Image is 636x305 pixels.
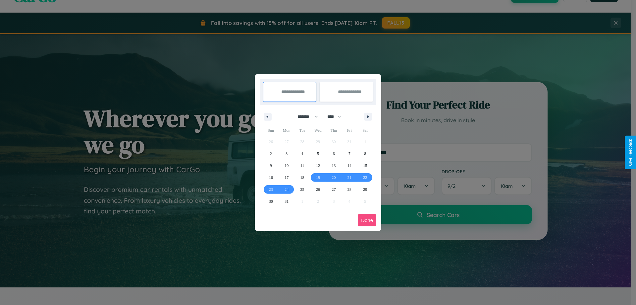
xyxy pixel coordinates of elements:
[270,148,272,160] span: 2
[347,172,351,184] span: 21
[263,125,279,136] span: Sun
[357,172,373,184] button: 22
[269,172,273,184] span: 16
[269,184,273,195] span: 23
[310,148,326,160] button: 5
[285,184,289,195] span: 24
[263,148,279,160] button: 2
[294,125,310,136] span: Tue
[342,184,357,195] button: 28
[279,148,294,160] button: 3
[263,160,279,172] button: 9
[301,148,303,160] span: 4
[270,160,272,172] span: 9
[342,125,357,136] span: Fri
[357,136,373,148] button: 1
[347,160,351,172] span: 14
[332,172,336,184] span: 20
[285,160,289,172] span: 10
[363,184,367,195] span: 29
[300,172,304,184] span: 18
[317,148,319,160] span: 5
[364,136,366,148] span: 1
[326,160,342,172] button: 13
[342,172,357,184] button: 21
[294,148,310,160] button: 4
[269,195,273,207] span: 30
[342,148,357,160] button: 7
[347,184,351,195] span: 28
[279,172,294,184] button: 17
[326,172,342,184] button: 20
[363,160,367,172] span: 15
[364,148,366,160] span: 8
[326,148,342,160] button: 6
[263,184,279,195] button: 23
[279,195,294,207] button: 31
[310,125,326,136] span: Wed
[357,125,373,136] span: Sat
[310,184,326,195] button: 26
[628,139,633,166] div: Give Feedback
[300,160,304,172] span: 11
[279,125,294,136] span: Mon
[326,125,342,136] span: Thu
[332,184,336,195] span: 27
[310,160,326,172] button: 12
[348,148,350,160] span: 7
[310,172,326,184] button: 19
[326,184,342,195] button: 27
[333,148,335,160] span: 6
[294,172,310,184] button: 18
[316,184,320,195] span: 26
[285,195,289,207] span: 31
[263,172,279,184] button: 16
[286,148,288,160] span: 3
[316,172,320,184] span: 19
[285,172,289,184] span: 17
[294,160,310,172] button: 11
[332,160,336,172] span: 13
[279,160,294,172] button: 10
[357,160,373,172] button: 15
[358,214,376,226] button: Done
[279,184,294,195] button: 24
[342,160,357,172] button: 14
[263,195,279,207] button: 30
[357,184,373,195] button: 29
[357,148,373,160] button: 8
[363,172,367,184] span: 22
[300,184,304,195] span: 25
[294,184,310,195] button: 25
[316,160,320,172] span: 12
